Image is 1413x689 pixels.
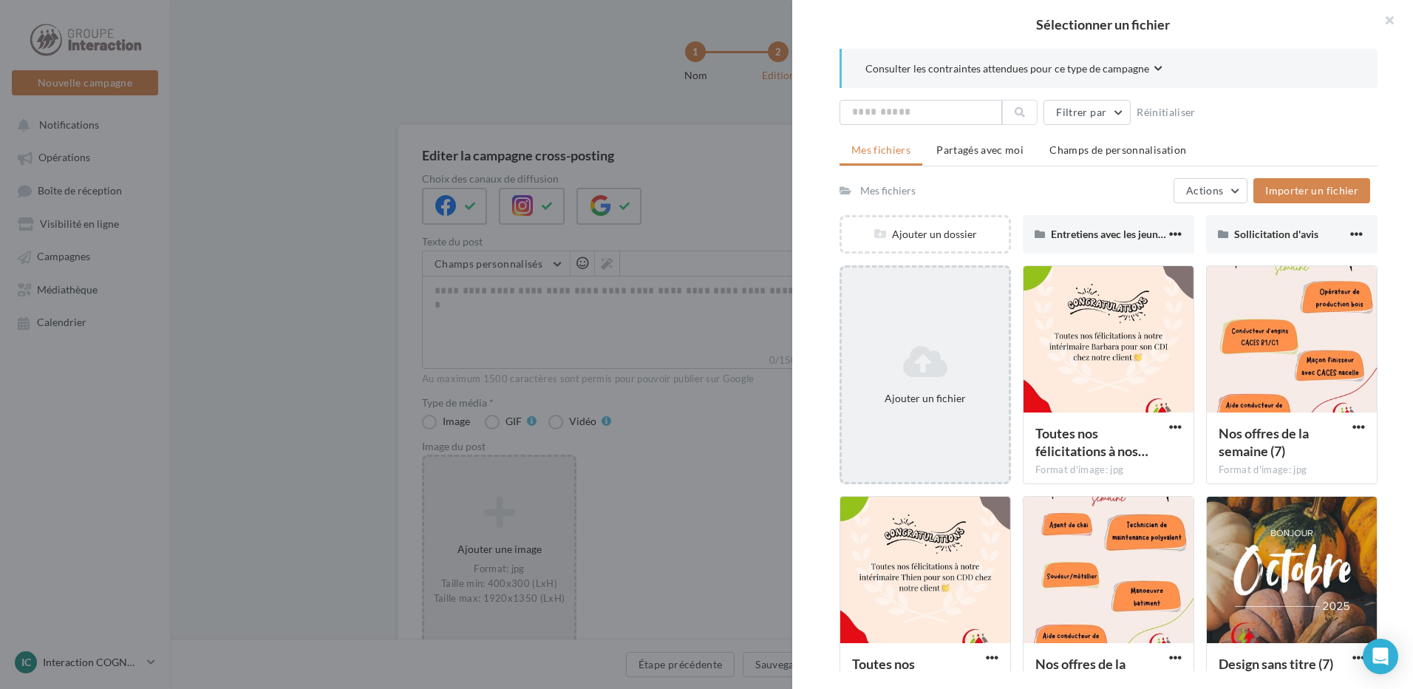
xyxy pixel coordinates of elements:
[848,391,1003,406] div: Ajouter un fichier
[1131,103,1202,121] button: Réinitialiser
[1219,425,1309,459] span: Nos offres de la semaine (7)
[816,18,1389,31] h2: Sélectionner un fichier
[1035,464,1182,477] div: Format d'image: jpg
[1219,656,1333,672] span: Design sans titre (7)
[842,227,1009,242] div: Ajouter un dossier
[851,143,910,156] span: Mes fichiers
[936,143,1024,156] span: Partagés avec moi
[1035,425,1148,459] span: Toutes nos félicitations à nos intérimaires Cinthia et Géraldine pour leur CDDCDI chez notre clie...
[1219,464,1365,477] div: Format d'image: jpg
[1363,639,1398,674] div: Open Intercom Messenger
[865,61,1162,79] button: Consulter les contraintes attendues pour ce type de campagne
[1043,100,1131,125] button: Filtrer par
[1049,143,1186,156] span: Champs de personnalisation
[1253,178,1370,203] button: Importer un fichier
[1265,184,1358,197] span: Importer un fichier
[865,61,1149,76] span: Consulter les contraintes attendues pour ce type de campagne
[1174,178,1247,203] button: Actions
[860,183,916,198] div: Mes fichiers
[1234,228,1318,240] span: Sollicitation d'avis
[1186,184,1223,197] span: Actions
[1051,228,1259,240] span: Entretiens avec les jeunes de la mission locale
